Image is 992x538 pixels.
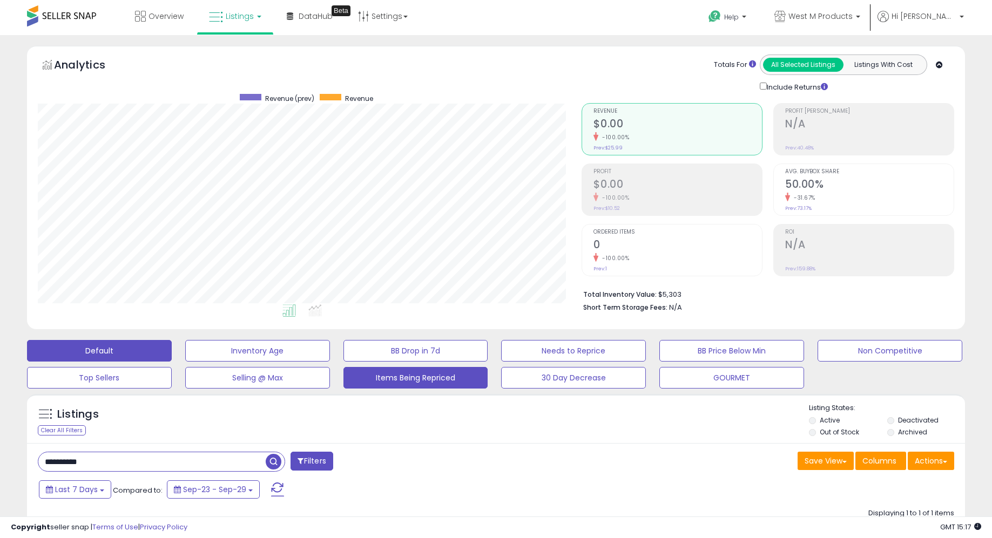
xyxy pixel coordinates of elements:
[790,194,815,202] small: -31.67%
[11,522,50,532] strong: Copyright
[226,11,254,22] span: Listings
[149,11,184,22] span: Overview
[343,367,488,389] button: Items Being Repriced
[820,416,840,425] label: Active
[862,455,896,466] span: Columns
[785,118,954,132] h2: N/A
[898,416,939,425] label: Deactivated
[183,484,246,495] span: Sep-23 - Sep-29
[27,367,172,389] button: Top Sellers
[598,194,629,202] small: -100.00%
[593,239,762,253] h2: 0
[345,94,373,103] span: Revenue
[27,340,172,362] button: Default
[501,367,646,389] button: 30 Day Decrease
[809,403,965,413] p: Listing States:
[593,118,762,132] h2: $0.00
[92,522,138,532] a: Terms of Use
[299,11,333,22] span: DataHub
[724,12,739,22] span: Help
[185,340,330,362] button: Inventory Age
[940,522,981,532] span: 2025-10-7 15:17 GMT
[54,57,126,75] h5: Analytics
[583,290,657,299] b: Total Inventory Value:
[868,508,954,519] div: Displaying 1 to 1 of 1 items
[593,169,762,175] span: Profit
[878,11,964,35] a: Hi [PERSON_NAME]
[593,108,762,114] span: Revenue
[598,254,629,262] small: -100.00%
[11,522,187,533] div: seller snap | |
[501,340,646,362] button: Needs to Reprice
[818,340,962,362] button: Non Competitive
[593,229,762,235] span: Ordered Items
[167,480,260,499] button: Sep-23 - Sep-29
[788,11,853,22] span: West M Products
[55,484,98,495] span: Last 7 Days
[785,229,954,235] span: ROI
[593,178,762,193] h2: $0.00
[898,427,927,437] label: Archived
[593,205,620,212] small: Prev: $10.52
[714,60,756,70] div: Totals For
[593,145,623,151] small: Prev: $25.99
[763,58,843,72] button: All Selected Listings
[700,2,757,35] a: Help
[57,407,99,422] h5: Listings
[583,303,667,312] b: Short Term Storage Fees:
[38,425,86,435] div: Clear All Filters
[113,485,163,495] span: Compared to:
[185,367,330,389] button: Selling @ Max
[598,133,629,141] small: -100.00%
[785,265,815,272] small: Prev: 159.88%
[39,480,111,499] button: Last 7 Days
[785,145,814,151] small: Prev: 40.48%
[785,178,954,193] h2: 50.00%
[785,169,954,175] span: Avg. Buybox Share
[140,522,187,532] a: Privacy Policy
[265,94,314,103] span: Revenue (prev)
[669,302,682,312] span: N/A
[908,452,954,470] button: Actions
[798,452,854,470] button: Save View
[820,427,859,437] label: Out of Stock
[855,452,906,470] button: Columns
[892,11,956,22] span: Hi [PERSON_NAME]
[583,287,946,300] li: $5,303
[708,10,721,23] i: Get Help
[593,265,607,272] small: Prev: 1
[343,340,488,362] button: BB Drop in 7d
[785,205,812,212] small: Prev: 73.17%
[291,452,333,471] button: Filters
[785,108,954,114] span: Profit [PERSON_NAME]
[659,340,804,362] button: BB Price Below Min
[659,367,804,389] button: GOURMET
[785,239,954,253] h2: N/A
[752,80,841,92] div: Include Returns
[843,58,923,72] button: Listings With Cost
[332,5,350,16] div: Tooltip anchor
